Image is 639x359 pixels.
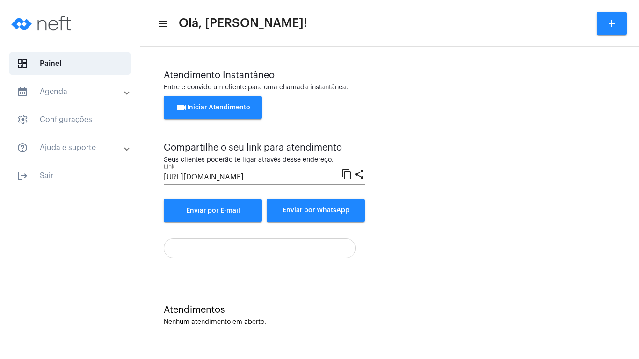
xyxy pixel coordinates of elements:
[9,108,131,131] span: Configurações
[354,168,365,179] mat-icon: share
[164,84,616,91] div: Entre e convide um cliente para uma chamada instantânea.
[6,80,140,103] mat-expansion-panel-header: sidenav iconAgenda
[17,86,125,97] mat-panel-title: Agenda
[17,142,28,153] mat-icon: sidenav icon
[164,305,616,315] div: Atendimentos
[9,165,131,187] span: Sair
[164,96,262,119] button: Iniciar Atendimento
[164,319,616,326] div: Nenhum atendimento em aberto.
[267,199,365,222] button: Enviar por WhatsApp
[283,207,349,214] span: Enviar por WhatsApp
[164,143,365,153] div: Compartilhe o seu link para atendimento
[157,18,167,29] mat-icon: sidenav icon
[341,168,352,179] mat-icon: content_copy
[186,208,240,214] span: Enviar por E-mail
[164,199,262,222] a: Enviar por E-mail
[179,16,307,31] span: Olá, [PERSON_NAME]!
[164,157,365,164] div: Seus clientes poderão te ligar através desse endereço.
[9,52,131,75] span: Painel
[176,102,187,113] mat-icon: videocam
[606,18,617,29] mat-icon: add
[176,104,250,111] span: Iniciar Atendimento
[17,114,28,125] span: sidenav icon
[17,142,125,153] mat-panel-title: Ajuda e suporte
[17,58,28,69] span: sidenav icon
[164,70,616,80] div: Atendimento Instantâneo
[7,5,78,42] img: logo-neft-novo-2.png
[17,170,28,181] mat-icon: sidenav icon
[6,136,140,159] mat-expansion-panel-header: sidenav iconAjuda e suporte
[17,86,28,97] mat-icon: sidenav icon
